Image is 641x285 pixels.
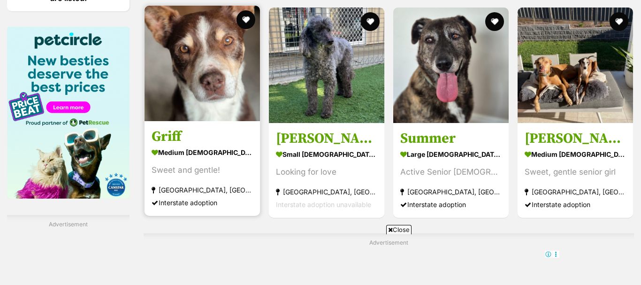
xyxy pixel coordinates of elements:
[400,186,502,199] strong: [GEOGRAPHIC_DATA], [GEOGRAPHIC_DATA]
[152,128,253,146] h3: Griff
[361,12,380,31] button: favourite
[93,238,548,280] iframe: Advertisement
[269,123,384,218] a: [PERSON_NAME] small [DEMOGRAPHIC_DATA] Dog Looking for love [GEOGRAPHIC_DATA], [GEOGRAPHIC_DATA] ...
[152,197,253,209] div: Interstate adoption
[152,164,253,177] div: Sweet and gentle!
[525,166,626,179] div: Sweet, gentle senior girl
[525,199,626,211] div: Interstate adoption
[145,6,260,121] img: Griff - Australian Kelpie Dog
[393,8,509,123] img: Summer - Mixed Dog
[237,10,255,29] button: favourite
[276,130,377,148] h3: [PERSON_NAME]
[269,8,384,123] img: Coco Bella - Poodle (Miniature) Dog
[152,146,253,160] strong: medium [DEMOGRAPHIC_DATA] Dog
[145,121,260,216] a: Griff medium [DEMOGRAPHIC_DATA] Dog Sweet and gentle! [GEOGRAPHIC_DATA], [GEOGRAPHIC_DATA] Inters...
[7,27,130,199] img: Pet Circle promo banner
[152,184,253,197] strong: [GEOGRAPHIC_DATA], [GEOGRAPHIC_DATA]
[276,186,377,199] strong: [GEOGRAPHIC_DATA], [GEOGRAPHIC_DATA]
[525,130,626,148] h3: [PERSON_NAME]
[485,12,504,31] button: favourite
[276,201,371,209] span: Interstate adoption unavailable
[525,148,626,162] strong: medium [DEMOGRAPHIC_DATA] Dog
[386,225,412,234] span: Close
[400,166,502,179] div: Active Senior [DEMOGRAPHIC_DATA]
[518,123,633,218] a: [PERSON_NAME] medium [DEMOGRAPHIC_DATA] Dog Sweet, gentle senior girl [GEOGRAPHIC_DATA], [GEOGRAP...
[400,148,502,162] strong: large [DEMOGRAPHIC_DATA] Dog
[393,123,509,218] a: Summer large [DEMOGRAPHIC_DATA] Dog Active Senior [DEMOGRAPHIC_DATA] [GEOGRAPHIC_DATA], [GEOGRAPH...
[276,148,377,162] strong: small [DEMOGRAPHIC_DATA] Dog
[276,166,377,179] div: Looking for love
[610,12,628,31] button: favourite
[400,199,502,211] div: Interstate adoption
[400,130,502,148] h3: Summer
[525,186,626,199] strong: [GEOGRAPHIC_DATA], [GEOGRAPHIC_DATA]
[518,8,633,123] img: Marley - Staffordshire Bull Terrier Dog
